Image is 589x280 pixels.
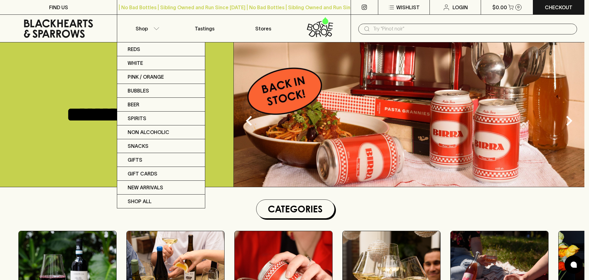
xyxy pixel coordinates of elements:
a: Beer [117,98,205,112]
p: Gifts [128,156,142,164]
p: Beer [128,101,139,108]
a: White [117,56,205,70]
a: New Arrivals [117,181,205,195]
p: Non Alcoholic [128,128,169,136]
p: Reds [128,45,140,53]
a: Pink / Orange [117,70,205,84]
a: Non Alcoholic [117,125,205,139]
a: Snacks [117,139,205,153]
p: Bubbles [128,87,149,94]
p: Snacks [128,142,148,150]
a: Reds [117,42,205,56]
p: Spirits [128,115,146,122]
p: Gift Cards [128,170,157,177]
img: bubble-icon [571,262,577,268]
p: SHOP ALL [128,198,152,205]
a: Spirits [117,112,205,125]
a: Gift Cards [117,167,205,181]
p: Pink / Orange [128,73,164,81]
p: New Arrivals [128,184,163,191]
a: Gifts [117,153,205,167]
p: White [128,59,143,67]
a: Bubbles [117,84,205,98]
a: SHOP ALL [117,195,205,208]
